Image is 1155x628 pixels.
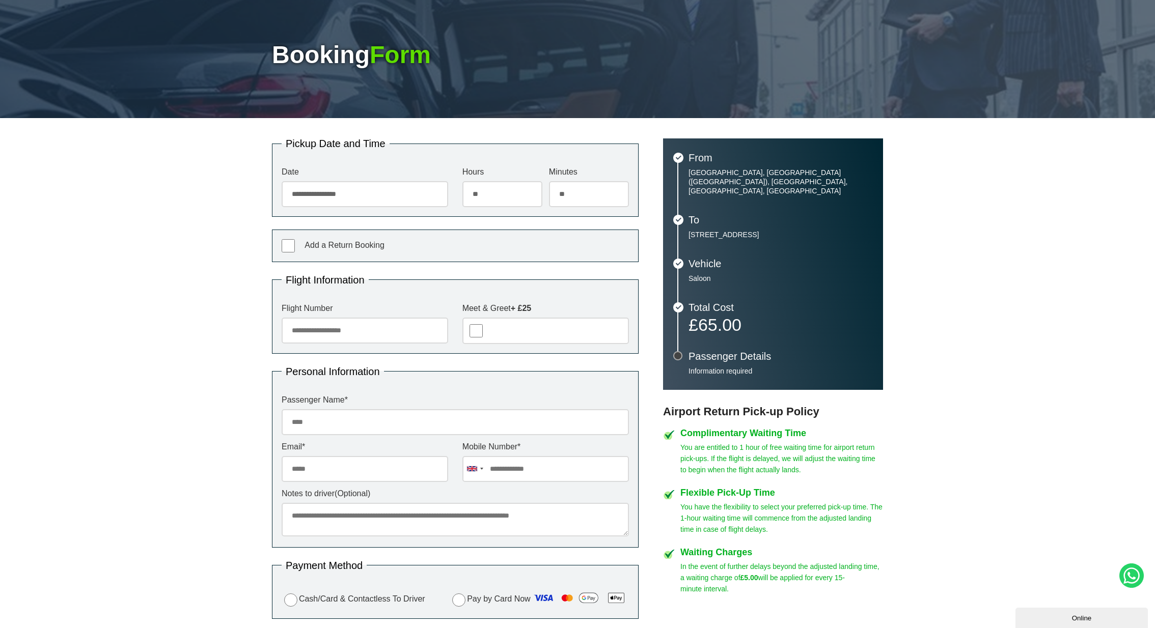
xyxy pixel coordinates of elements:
[282,168,448,176] label: Date
[282,443,448,451] label: Email
[282,396,629,404] label: Passenger Name
[689,259,873,269] h3: Vehicle
[282,366,384,377] legend: Personal Information
[680,442,883,475] p: You are entitled to 1 hour of free waiting time for airport return pick-ups. If the flight is del...
[335,489,370,498] span: (Optional)
[463,456,486,481] div: United Kingdom: +44
[680,429,883,438] h4: Complimentary Waiting Time
[272,43,883,67] h1: Booking
[370,41,431,68] span: Form
[740,574,758,582] strong: £5.00
[462,304,629,312] label: Meet & Greet
[680,488,883,497] h4: Flexible Pick-Up Time
[1015,606,1150,628] iframe: chat widget
[305,241,384,249] span: Add a Return Booking
[462,443,629,451] label: Mobile Number
[452,593,465,607] input: Pay by Card Now
[680,561,883,594] p: In the event of further delays beyond the adjusted landing time, a waiting charge of will be appl...
[282,560,367,570] legend: Payment Method
[282,304,448,312] label: Flight Number
[549,168,629,176] label: Minutes
[282,138,390,149] legend: Pickup Date and Time
[689,366,873,376] p: Information required
[689,302,873,312] h3: Total Cost
[689,318,873,332] p: £
[689,274,873,283] p: Saloon
[689,351,873,361] h3: Passenger Details
[282,239,295,252] input: Add a Return Booking
[663,405,883,418] h3: Airport Return Pick-up Policy
[450,590,629,609] label: Pay by Card Now
[680,548,883,557] h4: Waiting Charges
[282,275,369,285] legend: Flight Information
[689,215,873,225] h3: To
[680,501,883,535] p: You have the flexibility to select your preferred pick-up time. The 1-hour waiting time will comm...
[462,168,542,176] label: Hours
[689,168,873,195] p: [GEOGRAPHIC_DATA], [GEOGRAPHIC_DATA] ([GEOGRAPHIC_DATA]), [GEOGRAPHIC_DATA], [GEOGRAPHIC_DATA], [...
[689,153,873,163] h3: From
[284,593,297,607] input: Cash/Card & Contactless To Driver
[282,490,629,498] label: Notes to driver
[511,304,531,312] strong: + £25
[689,230,873,239] p: [STREET_ADDRESS]
[282,592,425,607] label: Cash/Card & Contactless To Driver
[698,315,741,334] span: 65.00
